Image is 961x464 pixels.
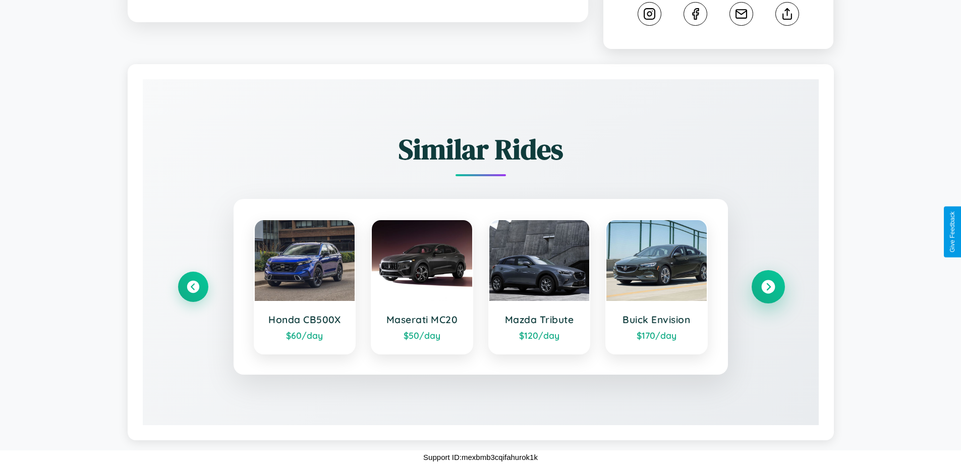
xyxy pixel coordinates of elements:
h3: Maserati MC20 [382,314,462,326]
a: Buick Envision$170/day [605,219,708,354]
a: Mazda Tribute$120/day [488,219,591,354]
h3: Buick Envision [616,314,697,326]
a: Honda CB500X$60/day [254,219,356,354]
div: $ 120 /day [499,330,580,341]
h2: Similar Rides [178,130,783,169]
div: Give Feedback [949,212,956,252]
h3: Mazda Tribute [499,314,580,326]
div: $ 170 /day [616,330,697,341]
div: $ 60 /day [265,330,345,341]
div: $ 50 /day [382,330,462,341]
p: Support ID: mexbmb3cqifahurok1k [423,450,538,464]
h3: Honda CB500X [265,314,345,326]
a: Maserati MC20$50/day [371,219,473,354]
